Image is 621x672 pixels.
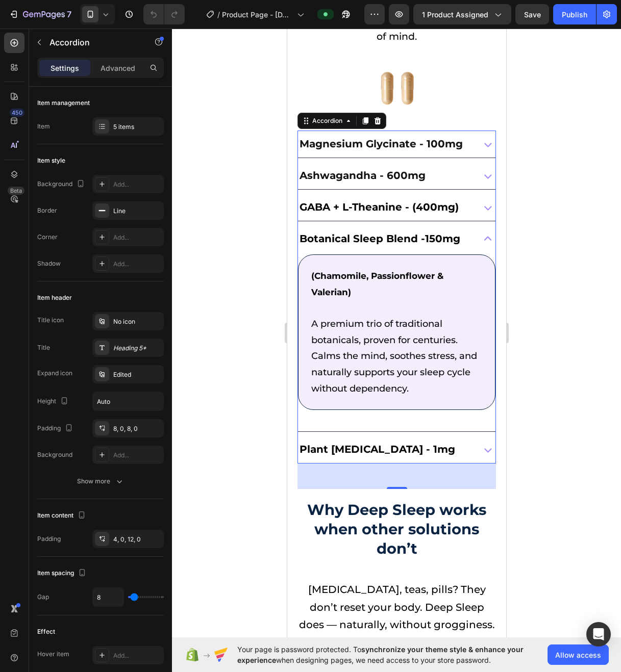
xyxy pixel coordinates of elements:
[217,9,220,20] span: /
[548,644,609,665] button: Allow access
[37,122,50,131] div: Item
[113,535,161,544] div: 4, 0, 12, 0
[222,9,293,20] span: Product Page - [DATE] 11:59:36
[10,109,24,117] div: 450
[37,206,57,215] div: Border
[49,36,136,48] p: Accordion
[37,98,90,108] div: Item management
[37,472,164,490] button: Show more
[37,534,61,544] div: Padding
[37,343,50,352] div: Title
[8,187,24,195] div: Beta
[37,259,61,268] div: Shadow
[77,476,125,486] div: Show more
[37,177,87,191] div: Background
[37,293,72,302] div: Item header
[113,651,161,660] div: Add...
[113,180,161,189] div: Add...
[555,650,601,660] span: Allow access
[113,424,161,433] div: 8, 0, 8, 0
[524,10,541,19] span: Save
[93,588,123,606] input: Auto
[37,627,55,636] div: Effect
[67,8,71,20] p: 7
[93,392,163,410] input: Auto
[101,63,135,73] p: Advanced
[37,566,88,580] div: Item spacing
[37,316,64,325] div: Title icon
[413,4,511,24] button: 1 product assigned
[4,4,76,24] button: 7
[287,29,506,637] iframe: Design area
[586,622,611,647] div: Open Intercom Messenger
[37,509,88,523] div: Item content
[37,422,75,435] div: Padding
[37,369,72,378] div: Expand icon
[237,644,548,665] span: Your page is password protected. To when designing pages, we need access to your store password.
[113,233,161,242] div: Add...
[143,4,185,24] div: Undo/Redo
[237,645,524,664] span: synchronize your theme style & enhance your experience
[37,156,65,165] div: Item style
[113,344,161,353] div: Heading 5*
[37,450,72,459] div: Background
[113,206,161,216] div: Line
[553,4,596,24] button: Publish
[515,4,549,24] button: Save
[37,650,69,659] div: Hover item
[37,232,58,242] div: Corner
[562,9,587,20] div: Publish
[37,395,70,408] div: Height
[113,260,161,269] div: Add...
[113,317,161,326] div: No icon
[51,63,79,73] p: Settings
[37,592,49,602] div: Gap
[113,122,161,132] div: 5 items
[422,9,488,20] span: 1 product assigned
[113,370,161,379] div: Edited
[113,451,161,460] div: Add...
